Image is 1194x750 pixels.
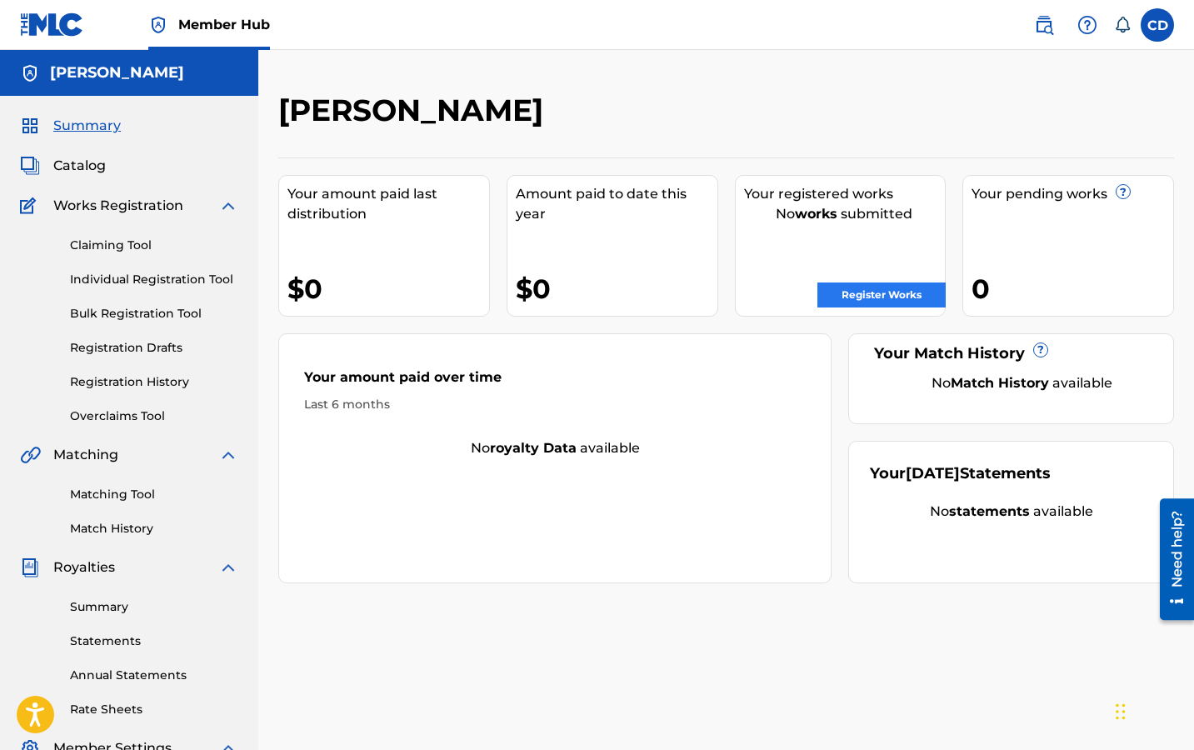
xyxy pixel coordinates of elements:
a: SummarySummary [20,116,121,136]
a: Matching Tool [70,486,238,503]
div: Your registered works [744,184,946,204]
div: Amount paid to date this year [516,184,717,224]
img: Top Rightsholder [148,15,168,35]
span: Royalties [53,557,115,577]
span: [DATE] [906,464,960,482]
span: Works Registration [53,196,183,216]
a: Bulk Registration Tool [70,305,238,322]
span: Summary [53,116,121,136]
span: Catalog [53,156,106,176]
strong: royalty data [490,440,577,456]
span: Matching [53,445,118,465]
img: Works Registration [20,196,42,216]
a: Claiming Tool [70,237,238,254]
img: expand [218,196,238,216]
div: No available [891,373,1152,393]
div: Notifications [1114,17,1131,33]
div: $0 [287,270,489,307]
h5: Catherine Desciak [50,63,184,82]
div: No available [870,502,1152,522]
div: Your amount paid last distribution [287,184,489,224]
a: Register Works [817,282,946,307]
div: 0 [972,270,1173,307]
img: help [1077,15,1097,35]
iframe: Chat Widget [1111,670,1194,750]
a: CatalogCatalog [20,156,106,176]
h2: [PERSON_NAME] [278,92,552,129]
a: Summary [70,598,238,616]
a: Match History [70,520,238,537]
img: Royalties [20,557,40,577]
a: Overclaims Tool [70,407,238,425]
strong: statements [949,503,1030,519]
iframe: Resource Center [1147,492,1194,627]
a: Rate Sheets [70,701,238,718]
img: MLC Logo [20,12,84,37]
img: search [1034,15,1054,35]
strong: works [795,206,837,222]
img: expand [218,557,238,577]
span: Member Hub [178,15,270,34]
div: Drag [1116,687,1126,737]
div: Your pending works [972,184,1173,204]
img: Summary [20,116,40,136]
span: ? [1034,343,1047,357]
div: Your amount paid over time [304,367,806,396]
a: Annual Statements [70,667,238,684]
div: Your Statements [870,462,1051,485]
div: No available [279,438,831,458]
img: Matching [20,445,41,465]
div: Help [1071,8,1104,42]
div: $0 [516,270,717,307]
img: Catalog [20,156,40,176]
img: Accounts [20,63,40,83]
div: Your Match History [870,342,1152,365]
span: ? [1117,185,1130,198]
a: Registration History [70,373,238,391]
a: Individual Registration Tool [70,271,238,288]
div: User Menu [1141,8,1174,42]
div: No submitted [744,204,946,224]
a: Public Search [1027,8,1061,42]
a: Registration Drafts [70,339,238,357]
img: expand [218,445,238,465]
div: Last 6 months [304,396,806,413]
a: Statements [70,632,238,650]
strong: Match History [951,375,1049,391]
